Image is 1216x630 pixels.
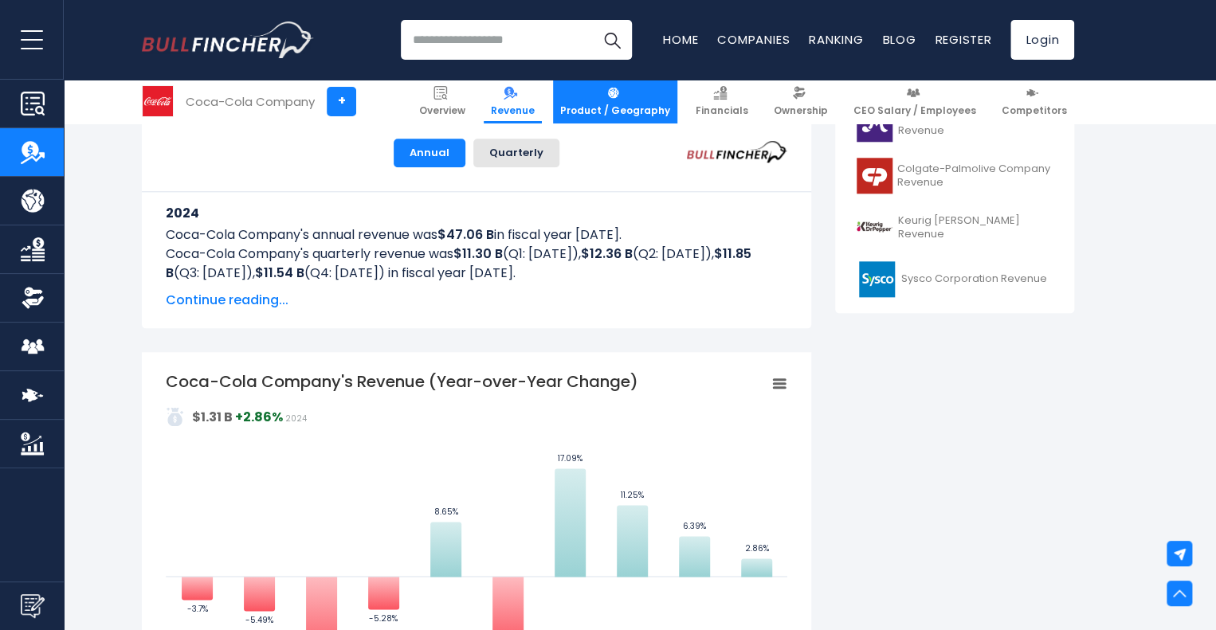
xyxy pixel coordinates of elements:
b: $11.30 B [453,245,503,263]
span: Competitors [1002,104,1067,117]
a: + [327,87,356,116]
b: $12.36 B [581,245,633,263]
text: 8.65% [434,506,458,518]
span: Product / Geography [560,104,670,117]
a: Go to homepage [142,22,313,58]
img: Bullfincher logo [142,22,314,58]
span: Financials [696,104,748,117]
a: Keurig [PERSON_NAME] Revenue [847,205,1062,249]
b: $47.06 B [437,225,494,244]
a: Ranking [809,31,863,48]
img: MDLZ logo [857,106,893,142]
img: Ownership [21,286,45,310]
a: Sysco Corporation Revenue [847,257,1062,301]
a: Blog [882,31,916,48]
a: Product / Geography [553,80,677,123]
text: -5.28% [369,612,398,624]
a: Ownership [767,80,835,123]
span: CEO Salary / Employees [853,104,976,117]
a: Colgate-Palmolive Company Revenue [847,154,1062,198]
a: Home [663,31,698,48]
button: Quarterly [473,139,559,167]
span: 2024 [285,413,307,425]
button: Annual [394,139,465,167]
text: 17.09% [558,452,583,464]
a: CEO Salary / Employees [846,80,983,123]
text: -5.49% [245,614,273,626]
button: Search [592,20,632,60]
img: KO logo [143,86,173,116]
a: Mondelez International Revenue [847,102,1062,146]
tspan: Coca-Cola Company's Revenue (Year-over-Year Change) [166,370,638,393]
span: Continue reading... [166,291,787,310]
img: KDP logo [857,209,892,245]
b: $11.85 B [166,245,751,282]
h3: 2024 [166,203,787,223]
span: Ownership [774,104,828,117]
b: $11.54 B [255,264,304,282]
img: SYY logo [857,261,896,297]
p: Coca-Cola Company's annual revenue was in fiscal year [DATE]. [166,225,787,245]
text: 6.39% [683,520,706,532]
div: Coca-Cola Company [186,92,315,111]
text: 11.25% [621,489,644,501]
a: Register [935,31,991,48]
strong: +2.86% [235,408,283,426]
a: Companies [717,31,790,48]
a: Login [1010,20,1074,60]
img: CL logo [857,158,892,194]
span: Overview [419,104,465,117]
a: Financials [688,80,755,123]
a: Overview [412,80,473,123]
a: Revenue [484,80,542,123]
p: Coca-Cola Company's quarterly revenue was (Q1: [DATE]), (Q2: [DATE]), (Q3: [DATE]), (Q4: [DATE]) ... [166,245,787,283]
img: addasd [166,407,185,426]
text: 2.86% [745,542,769,554]
strong: $1.31 B [192,408,233,426]
text: -3.7% [186,603,207,615]
span: Revenue [491,104,535,117]
a: Competitors [994,80,1074,123]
